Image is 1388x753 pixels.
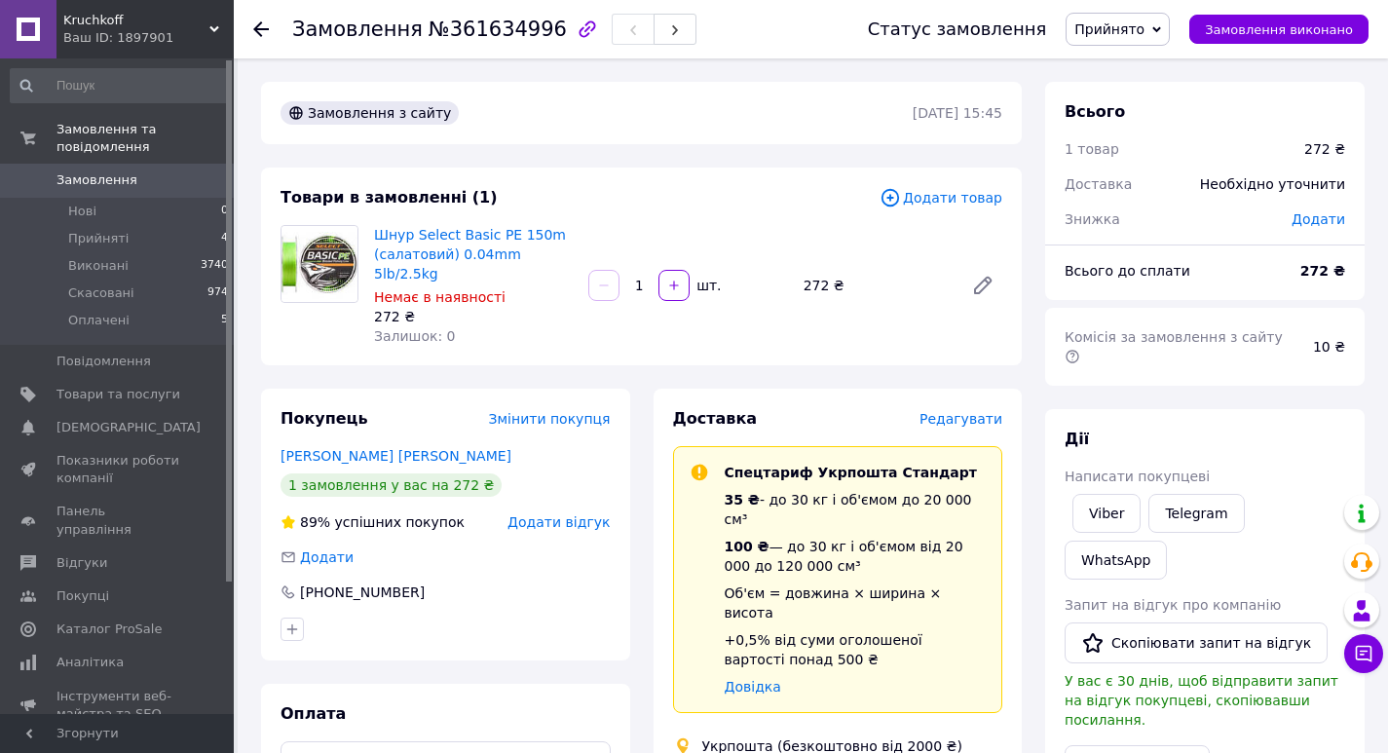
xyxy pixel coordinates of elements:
[1065,430,1089,448] span: Дії
[1301,325,1357,368] div: 10 ₴
[292,18,423,41] span: Замовлення
[281,409,368,428] span: Покупець
[221,312,228,329] span: 5
[56,503,180,538] span: Панель управління
[1189,15,1369,44] button: Замовлення виконано
[281,473,502,497] div: 1 замовлення у вас на 272 ₴
[1205,22,1353,37] span: Замовлення виконано
[725,537,987,576] div: — до 30 кг і об'ємом від 20 000 до 120 000 см³
[725,465,977,480] span: Спецтариф Укрпошта Стандарт
[725,679,781,695] a: Довідка
[725,490,987,529] div: - до 30 кг і об'ємом до 20 000 см³
[1065,102,1125,121] span: Всього
[374,307,573,326] div: 272 ₴
[725,630,987,669] div: +0,5% від суми оголошеної вартості понад 500 ₴
[281,226,357,302] img: Шнур Select Basic PE 150m (салатовий) 0.04mm 5lb/2.5kg
[56,554,107,572] span: Відгуки
[1065,541,1167,580] a: WhatsApp
[281,448,511,464] a: [PERSON_NAME] [PERSON_NAME]
[692,276,723,295] div: шт.
[68,312,130,329] span: Оплачені
[63,29,234,47] div: Ваш ID: 1897901
[56,452,180,487] span: Показники роботи компанії
[68,284,134,302] span: Скасовані
[300,514,330,530] span: 89%
[1074,21,1144,37] span: Прийнято
[913,105,1002,121] time: [DATE] 15:45
[68,203,96,220] span: Нові
[10,68,230,103] input: Пошук
[68,230,129,247] span: Прийняті
[56,353,151,370] span: Повідомлення
[429,18,567,41] span: №361634996
[1065,329,1287,364] span: Комісія за замовлення з сайту
[507,514,610,530] span: Додати відгук
[1065,673,1338,728] span: У вас є 30 днів, щоб відправити запит на відгук покупцеві, скопіювавши посилання.
[221,230,228,247] span: 4
[374,227,566,282] a: Шнур Select Basic PE 150m (салатовий) 0.04mm 5lb/2.5kg
[1065,211,1120,227] span: Знижка
[56,386,180,403] span: Товари та послуги
[1344,634,1383,673] button: Чат з покупцем
[201,257,228,275] span: 3740
[796,272,956,299] div: 272 ₴
[1065,469,1210,484] span: Написати покупцеві
[56,621,162,638] span: Каталог ProSale
[1304,139,1345,159] div: 272 ₴
[56,419,201,436] span: [DEMOGRAPHIC_DATA]
[725,492,760,508] span: 35 ₴
[63,12,209,29] span: Kruchkoff
[1292,211,1345,227] span: Додати
[56,688,180,723] span: Інструменти веб-майстра та SEO
[374,289,506,305] span: Немає в наявності
[489,411,611,427] span: Змінити покупця
[298,583,427,602] div: [PHONE_NUMBER]
[56,587,109,605] span: Покупці
[725,584,987,622] div: Об'єм = довжина × ширина × висота
[1065,176,1132,192] span: Доставка
[880,187,1002,208] span: Додати товар
[281,512,465,532] div: успішних покупок
[56,121,234,156] span: Замовлення та повідомлення
[221,203,228,220] span: 0
[281,101,459,125] div: Замовлення з сайту
[253,19,269,39] div: Повернутися назад
[68,257,129,275] span: Виконані
[1065,263,1190,279] span: Всього до сплати
[1065,597,1281,613] span: Запит на відгук про компанію
[281,704,346,723] span: Оплата
[1065,141,1119,157] span: 1 товар
[56,654,124,671] span: Аналітика
[963,266,1002,305] a: Редагувати
[1188,163,1357,206] div: Необхідно уточнити
[1072,494,1141,533] a: Viber
[56,171,137,189] span: Замовлення
[281,188,498,207] span: Товари в замовленні (1)
[207,284,228,302] span: 974
[1148,494,1244,533] a: Telegram
[919,411,1002,427] span: Редагувати
[673,409,758,428] span: Доставка
[300,549,354,565] span: Додати
[725,539,769,554] span: 100 ₴
[1065,622,1328,663] button: Скопіювати запит на відгук
[868,19,1047,39] div: Статус замовлення
[374,328,456,344] span: Залишок: 0
[1300,263,1345,279] b: 272 ₴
